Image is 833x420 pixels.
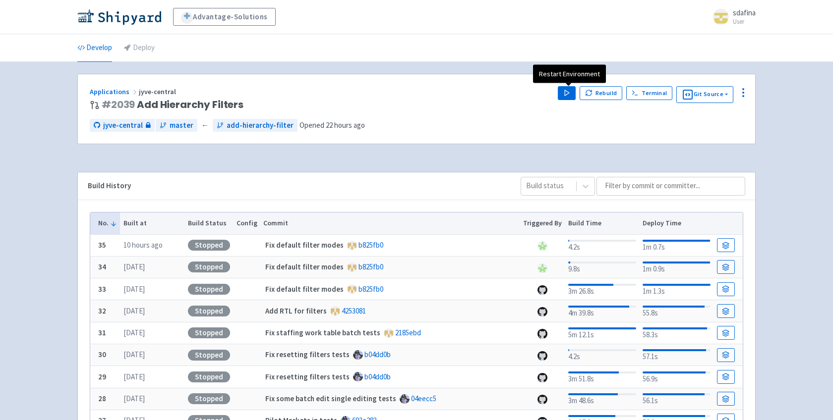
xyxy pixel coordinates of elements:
[717,392,735,406] a: Build Details
[213,119,297,132] a: add-hierarchy-filter
[596,177,745,196] input: Filter by commit or committer...
[676,86,733,103] button: Git Source
[201,120,209,131] span: ←
[568,391,636,407] div: 3m 48.6s
[120,212,184,234] th: Built at
[265,306,327,315] strong: Add RTL for filters
[568,260,636,275] div: 9.8s
[265,328,380,337] strong: Fix staffing work table batch tests
[643,347,711,363] div: 57.1s
[123,306,145,315] time: [DATE]
[265,262,344,271] strong: Fix default filter modes
[124,34,155,62] a: Deploy
[265,350,350,359] strong: Fix resetting filters tests
[227,120,294,131] span: add-hierarchy-filter
[580,86,622,100] button: Rebuild
[265,284,344,294] strong: Fix default filter modes
[98,240,106,250] b: 35
[123,328,145,337] time: [DATE]
[395,328,421,337] a: 2185ebd
[717,238,735,252] a: Build Details
[90,87,139,96] a: Applications
[98,328,106,337] b: 31
[299,120,365,130] span: Opened
[717,326,735,340] a: Build Details
[717,304,735,318] a: Build Details
[717,370,735,384] a: Build Details
[358,262,383,271] a: b825fb0
[639,212,714,234] th: Deploy Time
[184,212,233,234] th: Build Status
[98,394,106,403] b: 28
[123,350,145,359] time: [DATE]
[188,350,230,361] div: Stopped
[156,119,197,132] a: master
[643,282,711,297] div: 1m 1.3s
[233,212,260,234] th: Config
[568,325,636,341] div: 5m 12.1s
[98,218,117,228] button: No.
[188,393,230,404] div: Stopped
[326,120,365,130] time: 22 hours ago
[717,260,735,274] a: Build Details
[342,306,366,315] a: 4253081
[77,9,161,25] img: Shipyard logo
[411,394,436,403] a: 04eecc5
[643,260,711,275] div: 1m 0.9s
[123,284,145,294] time: [DATE]
[123,262,145,271] time: [DATE]
[188,306,230,316] div: Stopped
[188,284,230,295] div: Stopped
[77,34,112,62] a: Develop
[123,394,145,403] time: [DATE]
[265,372,350,381] strong: Fix resetting filters tests
[188,240,230,251] div: Stopped
[568,347,636,363] div: 4.2s
[733,8,756,17] span: sdafina
[643,304,711,319] div: 55.8s
[170,120,193,131] span: master
[364,372,391,381] a: b04dd0b
[643,325,711,341] div: 58.3s
[568,304,636,319] div: 4m 39.8s
[265,240,344,250] strong: Fix default filter modes
[558,86,576,100] button: Play
[188,371,230,382] div: Stopped
[358,284,383,294] a: b825fb0
[643,238,711,253] div: 1m 0.7s
[123,372,145,381] time: [DATE]
[98,372,106,381] b: 29
[733,18,756,25] small: User
[520,212,565,234] th: Triggered By
[717,348,735,362] a: Build Details
[173,8,276,26] a: Advantage-Solutions
[88,180,505,192] div: Build History
[123,240,163,250] time: 10 hours ago
[568,369,636,385] div: 3m 51.8s
[717,282,735,296] a: Build Details
[643,391,711,407] div: 56.1s
[260,212,520,234] th: Commit
[626,86,672,100] a: Terminal
[265,394,396,403] strong: Fix some batch edit single editing tests
[568,238,636,253] div: 4.2s
[98,262,106,271] b: 34
[98,350,106,359] b: 30
[103,120,143,131] span: jyve-central
[98,306,106,315] b: 32
[568,282,636,297] div: 3m 26.8s
[358,240,383,250] a: b825fb0
[139,87,178,96] span: jyve-central
[102,99,243,110] span: Add Hierarchy Filters
[188,327,230,338] div: Stopped
[707,9,756,25] a: sdafina User
[102,98,135,111] a: #2039
[98,284,106,294] b: 33
[565,212,639,234] th: Build Time
[188,262,230,272] div: Stopped
[364,350,391,359] a: b04dd0b
[90,119,155,132] a: jyve-central
[643,369,711,385] div: 56.9s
